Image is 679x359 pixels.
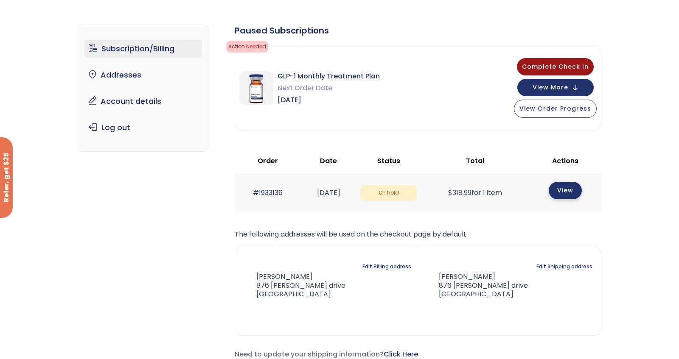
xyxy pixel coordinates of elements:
img: GLP-1 Monthly Treatment Plan [239,71,273,105]
button: View More [517,79,594,96]
a: Edit Billing address [362,261,411,273]
p: The following addresses will be used on the checkout page by default. [235,228,601,240]
div: Paused Subscriptions [235,25,601,36]
span: [DATE] [278,94,380,106]
span: View More [533,85,568,90]
td: for 1 item [421,174,529,211]
span: Need to update your shipping information? [235,349,418,359]
a: Log out [84,119,202,136]
a: Addresses [84,66,202,84]
time: [DATE] [317,188,340,198]
span: GLP-1 Monthly Treatment Plan [278,70,380,82]
span: $ [448,188,452,198]
address: [PERSON_NAME] 876 [PERSON_NAME] drive [GEOGRAPHIC_DATA] [244,273,345,299]
button: View Order Progress [514,100,597,118]
a: Edit Shipping address [536,261,592,273]
a: Click Here [384,349,418,359]
span: Total [466,156,484,166]
a: Subscription/Billing [84,40,202,58]
span: Date [320,156,337,166]
a: #1933136 [253,188,283,198]
span: View Order Progress [519,104,591,113]
span: Action Needed [226,41,268,53]
nav: Account pages [78,25,209,152]
a: Account details [84,92,202,110]
button: Complete Check In [517,58,594,75]
a: View [549,182,582,199]
span: Actions [552,156,578,166]
span: Next Order Date [278,82,380,94]
span: Order [258,156,278,166]
span: On hold [360,185,417,201]
address: [PERSON_NAME] 876 [PERSON_NAME] drive [GEOGRAPHIC_DATA] [425,273,528,299]
span: Complete Check In [522,62,589,71]
span: Status [377,156,400,166]
span: 318.99 [448,188,471,198]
